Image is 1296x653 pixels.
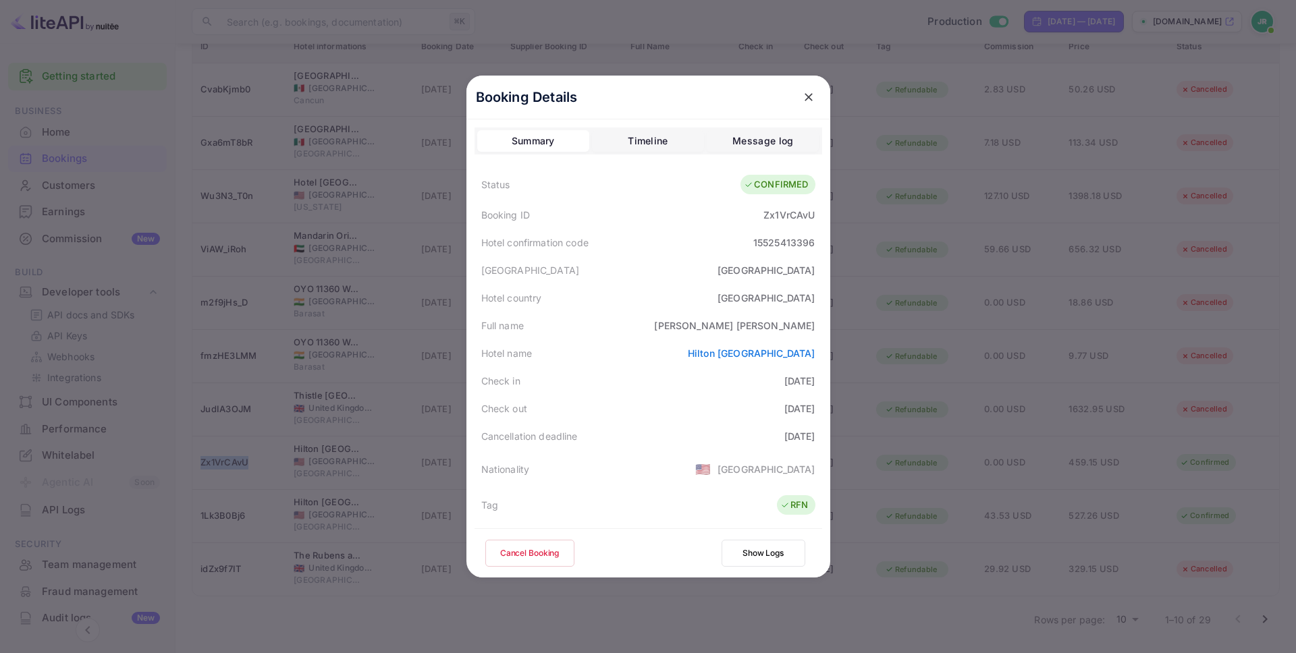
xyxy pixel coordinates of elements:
[481,318,524,333] div: Full name
[481,291,542,305] div: Hotel country
[481,401,527,416] div: Check out
[718,291,815,305] div: [GEOGRAPHIC_DATA]
[481,374,520,388] div: Check in
[481,498,498,512] div: Tag
[481,462,530,476] div: Nationality
[512,133,555,149] div: Summary
[481,429,578,443] div: Cancellation deadline
[695,457,711,481] span: United States
[485,540,574,567] button: Cancel Booking
[592,130,704,152] button: Timeline
[784,374,815,388] div: [DATE]
[744,178,808,192] div: CONFIRMED
[718,462,815,476] div: [GEOGRAPHIC_DATA]
[780,499,808,512] div: RFN
[732,133,793,149] div: Message log
[784,429,815,443] div: [DATE]
[476,87,578,107] p: Booking Details
[481,235,589,250] div: Hotel confirmation code
[481,263,580,277] div: [GEOGRAPHIC_DATA]
[722,540,805,567] button: Show Logs
[796,85,821,109] button: close
[688,347,815,359] a: Hilton [GEOGRAPHIC_DATA]
[481,346,533,360] div: Hotel name
[481,208,531,222] div: Booking ID
[763,208,815,222] div: Zx1VrCAvU
[477,130,589,152] button: Summary
[481,177,510,192] div: Status
[753,235,815,250] div: 15525413396
[654,318,815,333] div: [PERSON_NAME] [PERSON_NAME]
[707,130,819,152] button: Message log
[784,401,815,416] div: [DATE]
[718,263,815,277] div: [GEOGRAPHIC_DATA]
[628,133,668,149] div: Timeline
